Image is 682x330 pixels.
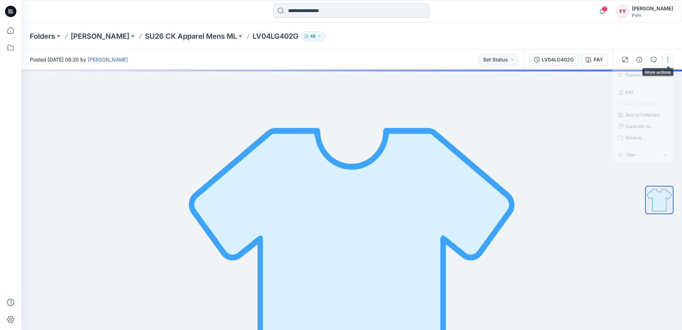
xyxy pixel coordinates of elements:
a: Folders [30,31,55,41]
p: View [626,152,635,158]
p: Move to... [626,134,645,141]
button: 48 [301,31,325,41]
p: LV04LG402G [253,31,298,41]
div: PVH [632,13,673,18]
button: LV04LG402G [529,54,578,65]
img: All colorways [646,186,673,213]
div: FY [616,5,629,18]
button: Details [634,54,645,65]
div: LV04LG402G [542,56,574,64]
a: Present [626,72,641,78]
button: PAY [581,54,608,65]
p: Add to Collection [626,112,660,118]
span: Posted [DATE] 06:20 by [30,56,128,63]
div: PAY [594,56,603,64]
a: SU26 CK Apparel Mens ML [145,31,237,41]
div: [PERSON_NAME] [632,4,673,13]
a: Edit [626,89,633,95]
p: 48 [310,32,316,40]
p: Duplicate to... [626,123,654,129]
span: 7 [602,6,607,12]
a: [PERSON_NAME] [88,56,128,63]
a: [PERSON_NAME] [71,31,129,41]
